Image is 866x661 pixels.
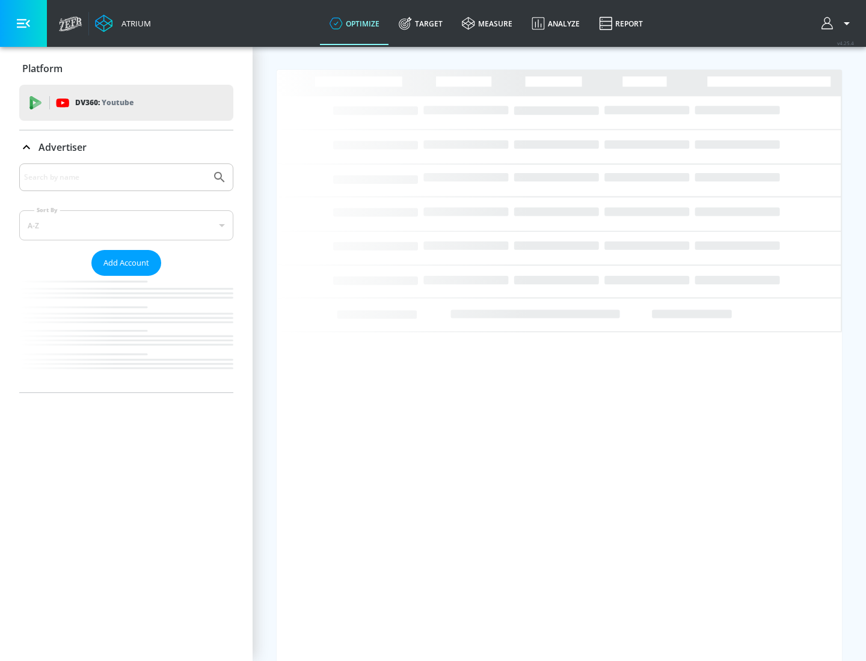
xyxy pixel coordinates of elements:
[95,14,151,32] a: Atrium
[522,2,589,45] a: Analyze
[589,2,653,45] a: Report
[117,18,151,29] div: Atrium
[19,130,233,164] div: Advertiser
[19,52,233,85] div: Platform
[19,85,233,121] div: DV360: Youtube
[19,276,233,392] nav: list of Advertiser
[389,2,452,45] a: Target
[320,2,389,45] a: optimize
[75,96,134,109] p: DV360:
[91,250,161,276] button: Add Account
[452,2,522,45] a: measure
[38,141,87,154] p: Advertiser
[103,256,149,270] span: Add Account
[837,40,854,46] span: v 4.25.4
[19,163,233,392] div: Advertiser
[22,62,63,75] p: Platform
[24,169,206,185] input: Search by name
[19,210,233,240] div: A-Z
[34,206,60,214] label: Sort By
[102,96,134,109] p: Youtube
